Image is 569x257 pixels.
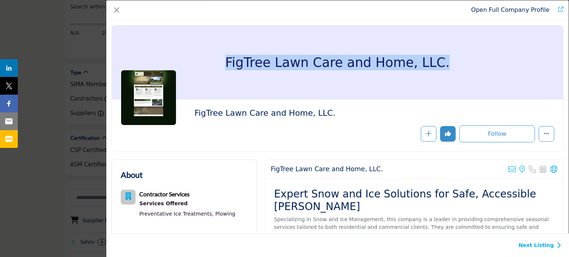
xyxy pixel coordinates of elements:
[139,199,235,209] div: Services Offered refers to the specific products, assistance, or expertise a business provides to...
[121,169,143,181] h2: About
[459,125,535,142] button: Follow
[471,6,549,13] a: Redirect to figtree-lawn-care-and-home-llc
[112,5,122,15] button: Close
[139,211,214,217] a: Preventative Ice Treatments,
[421,126,436,142] button: Redirect to login page
[274,188,554,213] h2: Expert Snow and Ice Solutions for Safe, Accessible [PERSON_NAME]
[225,26,450,99] h1: FigTree Lawn Care and Home, LLC.
[121,190,136,204] button: Category Icon
[271,165,383,173] h2: FigTree Lawn Care and Home, LLC.
[440,126,456,142] button: Redirect to login page
[121,70,176,125] img: figtree-lawn-care-and-home-llc logo
[553,6,563,14] a: Redirect to figtree-lawn-care-and-home-llc
[194,108,398,118] h2: FigTree Lawn Care and Home, LLC.
[139,190,190,197] b: Contractor Services
[519,241,561,249] a: Next Listing
[539,126,554,142] button: More Options
[215,211,235,217] a: Plowing
[139,199,235,209] a: Services Offered
[139,192,190,197] a: Contractor Services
